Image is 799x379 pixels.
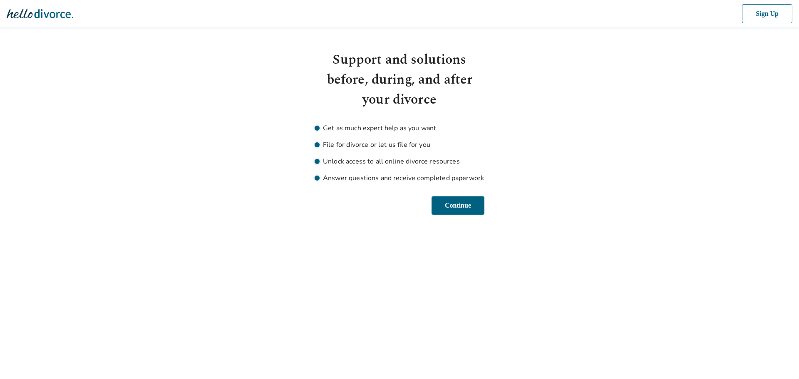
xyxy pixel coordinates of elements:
li: Answer questions and receive completed paperwork [315,173,484,183]
li: Get as much expert help as you want [315,123,484,133]
h1: Support and solutions before, during, and after your divorce [315,50,484,110]
button: Continue [429,196,484,215]
img: Hello Divorce Logo [7,5,73,22]
li: File for divorce or let us file for you [315,140,484,150]
li: Unlock access to all online divorce resources [315,156,484,166]
button: Sign Up [740,4,792,23]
